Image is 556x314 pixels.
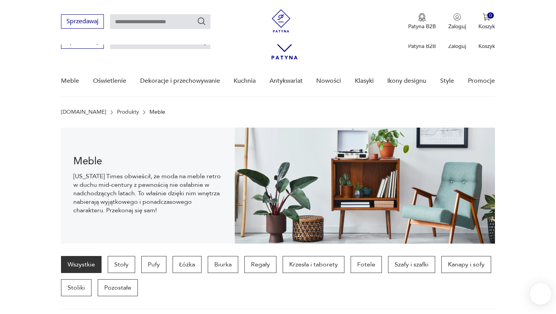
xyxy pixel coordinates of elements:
button: Patyna B2B [408,13,436,30]
a: Ikony designu [387,66,426,96]
a: Regały [244,256,276,273]
a: Pufy [141,256,166,273]
button: 0Koszyk [478,13,495,30]
p: Meble [149,109,165,115]
a: Wszystkie [61,256,102,273]
a: Klasyki [355,66,374,96]
a: Fotele [351,256,382,273]
a: Stoliki [61,279,92,296]
img: Ikona koszyka [483,13,490,21]
a: Sprzedawaj [61,19,104,25]
a: Szafy i szafki [388,256,435,273]
a: Meble [61,66,79,96]
a: Sprzedawaj [61,39,104,45]
p: Zaloguj [448,23,466,30]
a: Krzesła i taborety [283,256,344,273]
a: [DOMAIN_NAME] [61,109,106,115]
a: Biurka [208,256,238,273]
a: Pozostałe [98,279,138,296]
a: Łóżka [173,256,202,273]
a: Promocje [468,66,495,96]
a: Nowości [316,66,341,96]
a: Style [440,66,454,96]
a: Kanapy i sofy [441,256,491,273]
img: Meble [235,128,495,244]
a: Stoły [108,256,135,273]
a: Produkty [117,109,139,115]
button: Zaloguj [448,13,466,30]
p: [US_STATE] Times obwieścił, że moda na meble retro w duchu mid-century z pewnością nie osłabnie w... [73,172,222,215]
button: Szukaj [197,17,206,26]
a: Kuchnia [234,66,256,96]
p: Koszyk [478,43,495,50]
a: Dekoracje i przechowywanie [140,66,220,96]
p: Patyna B2B [408,43,436,50]
a: Ikona medaluPatyna B2B [408,13,436,30]
a: Oświetlenie [93,66,126,96]
p: Koszyk [478,23,495,30]
h1: Meble [73,157,222,166]
a: Antykwariat [270,66,303,96]
p: Patyna B2B [408,23,436,30]
iframe: Smartsupp widget button [530,283,551,305]
img: Ikonka użytkownika [453,13,461,21]
img: Patyna - sklep z meblami i dekoracjami vintage [270,9,293,32]
div: 0 [487,12,494,19]
button: Sprzedawaj [61,14,104,29]
img: Ikona medalu [418,13,426,22]
p: Zaloguj [448,43,466,50]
